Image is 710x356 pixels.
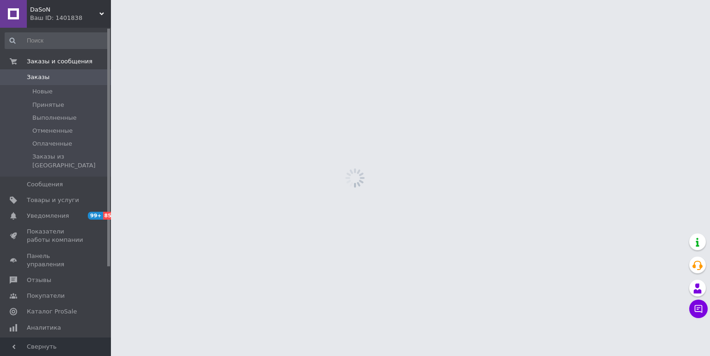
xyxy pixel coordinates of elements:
span: Выполненные [32,114,77,122]
span: 99+ [88,212,103,220]
span: Сообщения [27,180,63,189]
span: Новые [32,87,53,96]
span: Панель управления [27,252,86,269]
div: Ваш ID: 1401838 [30,14,111,22]
button: Чат с покупателем [689,300,708,318]
span: Отзывы [27,276,51,284]
span: Показатели работы компании [27,227,86,244]
span: Отмененные [32,127,73,135]
span: Аналитика [27,324,61,332]
span: Принятые [32,101,64,109]
span: Заказы из [GEOGRAPHIC_DATA] [32,153,108,169]
span: Оплаченные [32,140,72,148]
span: Товары и услуги [27,196,79,204]
span: Уведомления [27,212,69,220]
span: Заказы и сообщения [27,57,92,66]
input: Поиск [5,32,109,49]
span: Покупатели [27,292,65,300]
span: Каталог ProSale [27,307,77,316]
span: DaSoN [30,6,99,14]
span: Заказы [27,73,49,81]
span: 85 [103,212,114,220]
